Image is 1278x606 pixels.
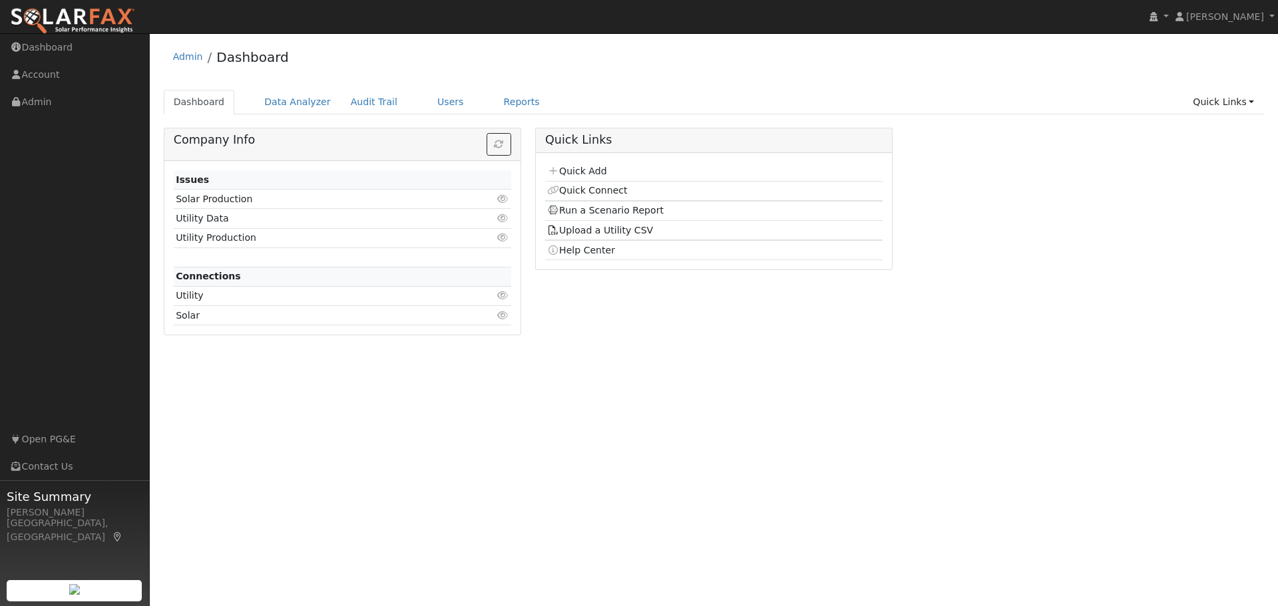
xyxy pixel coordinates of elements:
[497,291,509,300] i: Click to view
[7,506,142,520] div: [PERSON_NAME]
[254,90,341,114] a: Data Analyzer
[547,166,606,176] a: Quick Add
[7,488,142,506] span: Site Summary
[427,90,474,114] a: Users
[7,516,142,544] div: [GEOGRAPHIC_DATA], [GEOGRAPHIC_DATA]
[1183,90,1264,114] a: Quick Links
[547,205,664,216] a: Run a Scenario Report
[497,233,509,242] i: Click to view
[164,90,235,114] a: Dashboard
[173,51,203,62] a: Admin
[497,311,509,320] i: Click to view
[176,271,241,281] strong: Connections
[69,584,80,595] img: retrieve
[174,209,457,228] td: Utility Data
[174,286,457,305] td: Utility
[494,90,550,114] a: Reports
[216,49,289,65] a: Dashboard
[1186,11,1264,22] span: [PERSON_NAME]
[174,306,457,325] td: Solar
[112,531,124,542] a: Map
[174,190,457,209] td: Solar Production
[174,228,457,247] td: Utility Production
[497,214,509,223] i: Click to view
[545,133,883,147] h5: Quick Links
[497,194,509,204] i: Click to view
[547,185,627,196] a: Quick Connect
[547,225,653,235] a: Upload a Utility CSV
[341,90,407,114] a: Audit Trail
[174,133,511,147] h5: Company Info
[176,174,209,185] strong: Issues
[10,7,135,35] img: SolarFax
[547,245,615,255] a: Help Center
